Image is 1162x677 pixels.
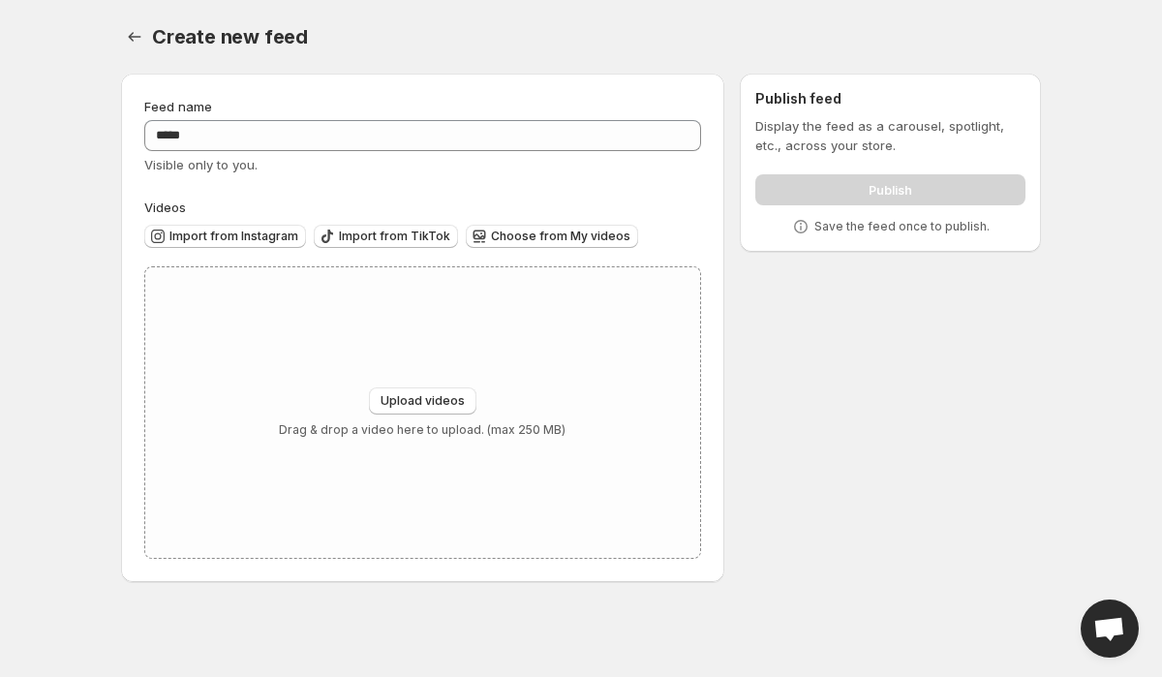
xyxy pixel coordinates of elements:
[144,99,212,114] span: Feed name
[144,200,186,215] span: Videos
[169,229,298,244] span: Import from Instagram
[814,219,990,234] p: Save the feed once to publish.
[144,157,258,172] span: Visible only to you.
[1081,600,1139,658] a: Open chat
[279,422,566,438] p: Drag & drop a video here to upload. (max 250 MB)
[755,116,1025,155] p: Display the feed as a carousel, spotlight, etc., across your store.
[381,393,465,409] span: Upload videos
[152,25,308,48] span: Create new feed
[314,225,458,248] button: Import from TikTok
[339,229,450,244] span: Import from TikTok
[121,23,148,50] button: Settings
[369,387,476,415] button: Upload videos
[491,229,630,244] span: Choose from My videos
[466,225,638,248] button: Choose from My videos
[144,225,306,248] button: Import from Instagram
[755,89,1025,108] h2: Publish feed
